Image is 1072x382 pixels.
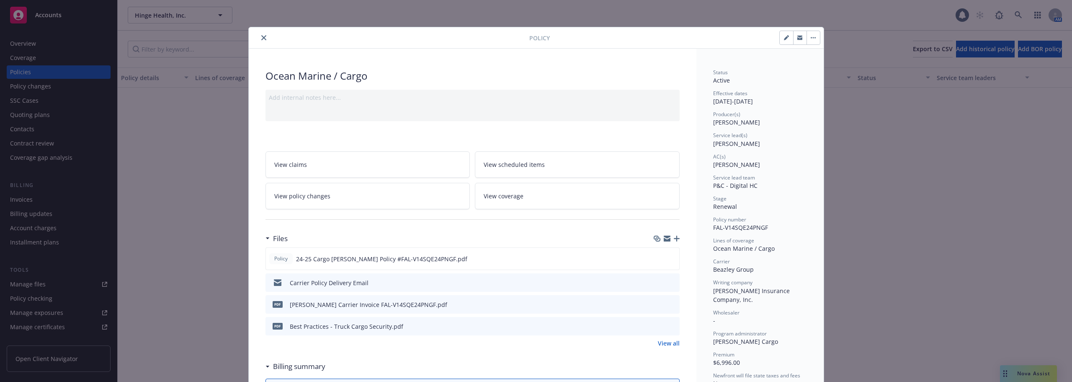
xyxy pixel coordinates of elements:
[290,278,368,287] div: Carrier Policy Delivery Email
[269,93,676,102] div: Add internal notes here...
[713,140,760,148] span: [PERSON_NAME]
[713,90,747,97] span: Effective dates
[273,233,288,244] h3: Files
[713,90,807,106] div: [DATE] - [DATE]
[265,151,470,178] a: View claims
[669,300,676,309] button: preview file
[259,33,269,43] button: close
[484,192,523,200] span: View coverage
[655,322,662,331] button: download file
[713,359,740,366] span: $6,996.00
[713,203,737,210] span: Renewal
[713,174,755,181] span: Service lead team
[273,361,325,372] h3: Billing summary
[265,183,470,209] a: View policy changes
[475,183,680,209] a: View coverage
[713,372,800,379] span: Newfront will file state taxes and fees
[713,309,740,316] span: Wholesaler
[713,237,754,244] span: Lines of coverage
[655,278,662,287] button: download file
[655,255,662,263] button: download file
[713,132,747,139] span: Service lead(s)
[713,244,807,253] div: Ocean Marine / Cargo
[273,255,289,262] span: Policy
[713,317,715,325] span: -
[273,323,283,329] span: pdf
[713,153,726,160] span: AC(s)
[713,265,754,273] span: Beazley Group
[713,118,760,126] span: [PERSON_NAME]
[668,255,676,263] button: preview file
[273,301,283,307] span: pdf
[669,322,676,331] button: preview file
[713,223,768,231] span: FAL-V14SQE24PNGF
[274,160,307,169] span: View claims
[713,258,730,265] span: Carrier
[713,76,730,84] span: Active
[658,339,680,348] a: View all
[713,69,728,76] span: Status
[713,161,760,169] span: [PERSON_NAME]
[274,192,330,200] span: View policy changes
[265,361,325,372] div: Billing summary
[713,279,752,286] span: Writing company
[484,160,545,169] span: View scheduled items
[290,322,403,331] div: Best Practices - Truck Cargo Security.pdf
[290,300,447,309] div: [PERSON_NAME] Carrier Invoice FAL-V14SQE24PNGF.pdf
[655,300,662,309] button: download file
[265,233,288,244] div: Files
[713,351,734,358] span: Premium
[713,216,746,223] span: Policy number
[713,195,727,202] span: Stage
[475,151,680,178] a: View scheduled items
[265,69,680,83] div: Ocean Marine / Cargo
[713,111,740,118] span: Producer(s)
[713,338,778,346] span: [PERSON_NAME] Cargo
[669,278,676,287] button: preview file
[713,287,791,304] span: [PERSON_NAME] Insurance Company, Inc.
[529,34,550,42] span: Policy
[296,255,467,263] span: 24-25 Cargo [PERSON_NAME] Policy #FAL-V14SQE24PNGF.pdf
[713,330,767,337] span: Program administrator
[713,182,758,190] span: P&C - Digital HC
